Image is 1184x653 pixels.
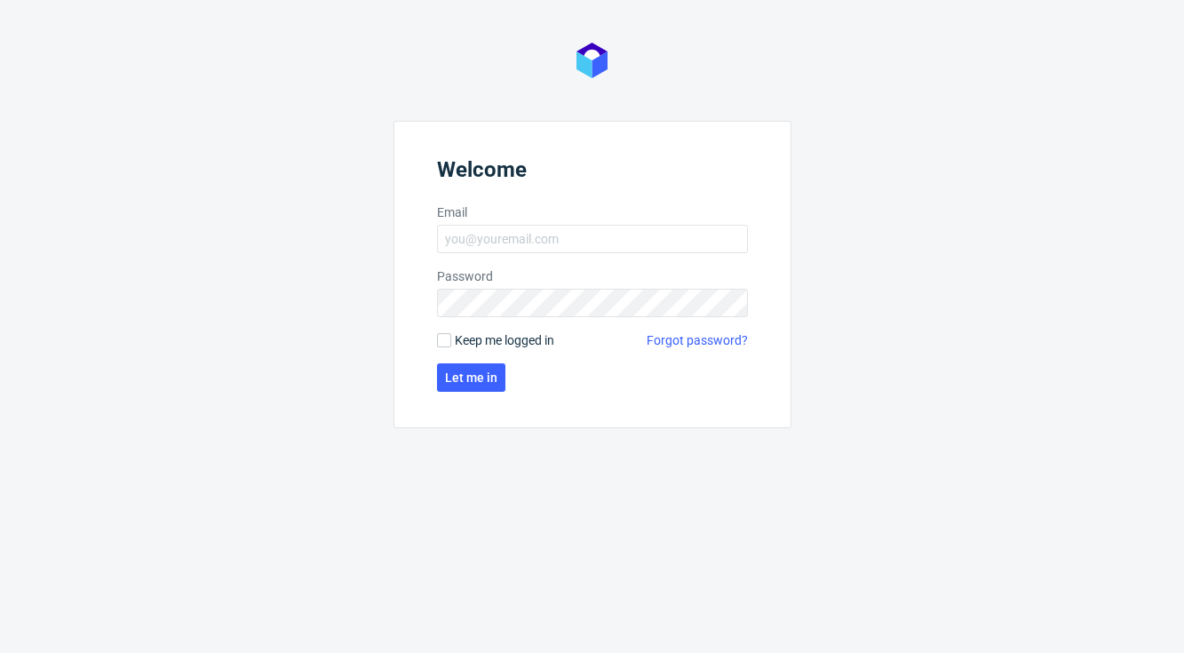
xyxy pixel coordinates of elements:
[647,331,748,349] a: Forgot password?
[455,331,554,349] span: Keep me logged in
[445,371,497,384] span: Let me in
[437,157,748,189] header: Welcome
[437,363,505,392] button: Let me in
[437,225,748,253] input: you@youremail.com
[437,267,748,285] label: Password
[437,203,748,221] label: Email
